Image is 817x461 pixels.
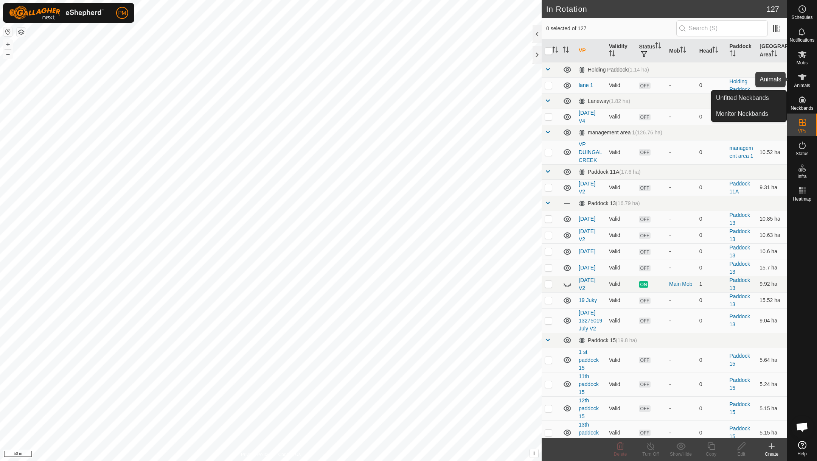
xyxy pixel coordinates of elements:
span: Animals [794,83,810,88]
a: Help [787,438,817,459]
span: Unfitted Neckbands [716,93,769,103]
td: 0 [696,348,727,372]
div: - [669,405,693,413]
button: – [3,50,12,59]
th: Head [696,39,727,62]
div: - [669,215,693,223]
span: OFF [639,185,650,191]
td: Valid [606,292,636,308]
th: VP [576,39,606,62]
a: Unfitted Neckbands [711,90,786,106]
a: [DATE] V2 [579,228,595,242]
td: 1 [696,276,727,292]
td: 10.52 ha [756,140,787,164]
div: Holding Paddock [579,67,649,73]
a: [DATE] V4 [579,110,595,124]
a: Paddock 13 [730,245,750,259]
td: Valid [606,243,636,260]
p-sorticon: Activate to sort [609,51,615,58]
td: 5.64 ha [756,348,787,372]
span: (1.82 ha) [609,98,630,104]
td: Valid [606,211,636,227]
div: Copy [696,451,726,458]
td: Valid [606,227,636,243]
div: Create [756,451,787,458]
a: [DATE] V2 [579,277,595,291]
td: 0 [696,260,727,276]
a: Paddock 15 [730,353,750,367]
button: Reset Map [3,27,12,36]
a: Paddock 13 [730,261,750,275]
th: Mob [666,39,696,62]
td: 0 [696,243,727,260]
img: Gallagher Logo [9,6,104,20]
a: 1 st paddock 15 [579,349,599,371]
a: Paddock 15 [730,425,750,439]
span: OFF [639,357,650,363]
span: Delete [614,452,627,457]
a: Paddock 13 [730,277,750,291]
td: Valid [606,179,636,196]
span: Notifications [790,38,814,42]
a: 12th paddock 15 [579,397,599,419]
div: - [669,317,693,325]
a: [DATE] [579,216,595,222]
td: Valid [606,348,636,372]
span: OFF [639,216,650,223]
span: VPs [798,129,806,133]
span: (126.76 ha) [635,129,662,135]
td: 0 [696,308,727,333]
a: Paddock 11A [730,181,750,195]
a: Paddock 15 [730,377,750,391]
div: Show/Hide [666,451,696,458]
p-sorticon: Activate to sort [771,51,777,58]
span: (19.8 ha) [616,337,637,343]
span: OFF [639,430,650,436]
div: - [669,264,693,272]
a: Monitor Neckbands [711,106,786,121]
th: Validity [606,39,636,62]
div: Paddock 11A [579,169,640,175]
span: OFF [639,249,650,255]
span: 127 [767,3,779,15]
button: Map Layers [17,28,26,37]
span: (16.79 ha) [616,200,640,206]
span: OFF [639,149,650,156]
td: 1.14 ha [756,77,787,93]
td: 0 [696,77,727,93]
td: 10.85 ha [756,211,787,227]
div: Paddock 15 [579,337,637,344]
span: PM [118,9,126,17]
a: Paddock 15 [730,401,750,415]
div: management area 1 [579,129,662,136]
td: Valid [606,396,636,421]
a: [DATE] [579,248,595,254]
span: (1.14 ha) [628,67,649,73]
td: 0 [696,140,727,164]
td: Valid [606,109,636,125]
span: OFF [639,232,650,239]
td: 0 [696,421,727,445]
td: Valid [606,260,636,276]
div: - [669,148,693,156]
span: (17.6 ha) [619,169,640,175]
div: - [669,248,693,255]
td: Valid [606,308,636,333]
th: Paddock [727,39,757,62]
a: Privacy Policy [241,451,269,458]
a: Paddock 13 [730,228,750,242]
p-sorticon: Activate to sort [712,48,718,54]
a: management area 1 [730,145,753,159]
p-sorticon: Activate to sort [655,44,661,50]
span: OFF [639,381,650,388]
span: OFF [639,318,650,324]
td: 15.7 ha [756,260,787,276]
div: Main Mob [669,280,693,288]
a: [DATE] [579,265,595,271]
a: VP DUINGAL CREEK [579,141,602,163]
div: Turn Off [635,451,666,458]
span: Infra [797,174,806,179]
span: OFF [639,405,650,412]
div: Edit [726,451,756,458]
a: Paddock 13 [730,293,750,307]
